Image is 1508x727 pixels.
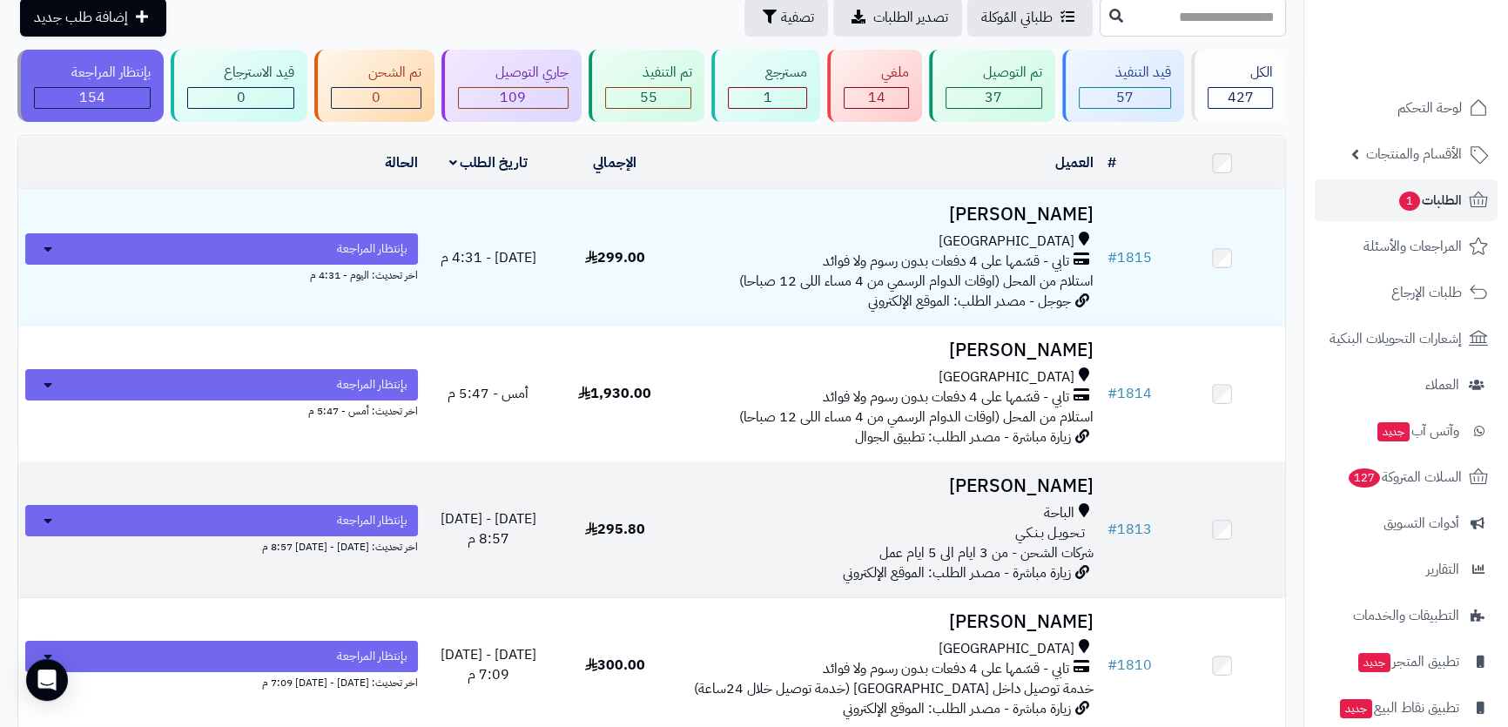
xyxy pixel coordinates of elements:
h3: [PERSON_NAME] [685,205,1094,225]
span: تابي - قسّمها على 4 دفعات بدون رسوم ولا فوائد [823,252,1069,272]
a: تطبيق المتجرجديد [1315,641,1498,683]
a: جاري التوصيل 109 [438,50,585,122]
div: 57 [1080,88,1171,108]
img: logo-2.png [1390,13,1491,50]
a: وآتس آبجديد [1315,410,1498,452]
div: قيد التنفيذ [1079,63,1172,83]
span: العملاء [1425,373,1459,397]
a: ملغي 14 [824,50,926,122]
span: طلباتي المُوكلة [981,7,1053,28]
span: تابي - قسّمها على 4 دفعات بدون رسوم ولا فوائد [823,387,1069,407]
div: الكل [1208,63,1273,83]
span: وآتس آب [1376,419,1459,443]
a: # [1107,152,1116,173]
span: الأقسام والمنتجات [1366,142,1462,166]
span: بإنتظار المراجعة [337,376,407,394]
span: [GEOGRAPHIC_DATA] [939,367,1074,387]
div: تم الشحن [331,63,421,83]
h3: [PERSON_NAME] [685,340,1094,360]
span: 1 [1399,192,1420,211]
span: خدمة توصيل داخل [GEOGRAPHIC_DATA] (خدمة توصيل خلال 24ساعة) [694,678,1094,699]
h3: [PERSON_NAME] [685,476,1094,496]
span: التقارير [1426,557,1459,582]
span: 295.80 [585,519,645,540]
span: 1,930.00 [578,383,651,404]
span: تطبيق المتجر [1357,650,1459,674]
span: [DATE] - [DATE] 8:57 م [441,508,536,549]
a: تم التنفيذ 55 [585,50,709,122]
span: طلبات الإرجاع [1391,280,1462,305]
span: 427 [1228,87,1254,108]
a: طلبات الإرجاع [1315,272,1498,313]
span: بإنتظار المراجعة [337,648,407,665]
span: جديد [1340,699,1372,718]
span: لوحة التحكم [1397,96,1462,120]
span: 127 [1349,468,1380,488]
a: إشعارات التحويلات البنكية [1315,318,1498,360]
a: قيد الاسترجاع 0 [167,50,312,122]
a: المراجعات والأسئلة [1315,226,1498,267]
span: بإنتظار المراجعة [337,240,407,258]
span: السلات المتروكة [1347,465,1462,489]
span: زيارة مباشرة - مصدر الطلب: تطبيق الجوال [855,427,1071,448]
span: جوجل - مصدر الطلب: الموقع الإلكتروني [868,291,1071,312]
span: الباحة [1044,503,1074,523]
div: 0 [188,88,294,108]
span: تـحـويـل بـنـكـي [1015,523,1085,543]
span: # [1107,519,1117,540]
a: العميل [1055,152,1094,173]
span: تصفية [781,7,814,28]
a: التقارير [1315,549,1498,590]
span: 109 [500,87,526,108]
span: جديد [1358,653,1390,672]
div: 55 [606,88,691,108]
div: اخر تحديث: [DATE] - [DATE] 8:57 م [25,536,418,555]
a: التطبيقات والخدمات [1315,595,1498,636]
div: 14 [845,88,908,108]
span: زيارة مباشرة - مصدر الطلب: الموقع الإلكتروني [843,698,1071,719]
a: تاريخ الطلب [449,152,528,173]
a: قيد التنفيذ 57 [1059,50,1188,122]
a: تم الشحن 0 [311,50,438,122]
a: #1814 [1107,383,1152,404]
span: تصدير الطلبات [873,7,948,28]
a: مسترجع 1 [708,50,824,122]
span: بإنتظار المراجعة [337,512,407,529]
span: شركات الشحن - من 3 ايام الى 5 ايام عمل [879,542,1094,563]
a: السلات المتروكة127 [1315,456,1498,498]
div: 109 [459,88,568,108]
span: 1 [764,87,772,108]
a: الحالة [385,152,418,173]
span: [DATE] - 4:31 م [441,247,536,268]
span: 37 [985,87,1002,108]
div: 1 [729,88,806,108]
span: إشعارات التحويلات البنكية [1330,326,1462,351]
span: الطلبات [1397,188,1462,212]
a: العملاء [1315,364,1498,406]
span: زيارة مباشرة - مصدر الطلب: الموقع الإلكتروني [843,562,1071,583]
div: جاري التوصيل [458,63,569,83]
div: تم التوصيل [946,63,1042,83]
div: قيد الاسترجاع [187,63,295,83]
a: الكل427 [1188,50,1289,122]
span: [GEOGRAPHIC_DATA] [939,232,1074,252]
span: 57 [1116,87,1134,108]
span: 154 [79,87,105,108]
span: المراجعات والأسئلة [1363,234,1462,259]
div: 0 [332,88,421,108]
div: ملغي [844,63,909,83]
span: # [1107,655,1117,676]
div: تم التنفيذ [605,63,692,83]
span: إضافة طلب جديد [34,7,128,28]
span: 299.00 [585,247,645,268]
span: 0 [237,87,246,108]
span: # [1107,247,1117,268]
a: #1810 [1107,655,1152,676]
a: تم التوصيل 37 [926,50,1059,122]
span: 55 [640,87,657,108]
a: أدوات التسويق [1315,502,1498,544]
div: Open Intercom Messenger [26,659,68,701]
span: استلام من المحل (اوقات الدوام الرسمي من 4 مساء اللى 12 صباحا) [739,271,1094,292]
span: 300.00 [585,655,645,676]
a: الإجمالي [593,152,636,173]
